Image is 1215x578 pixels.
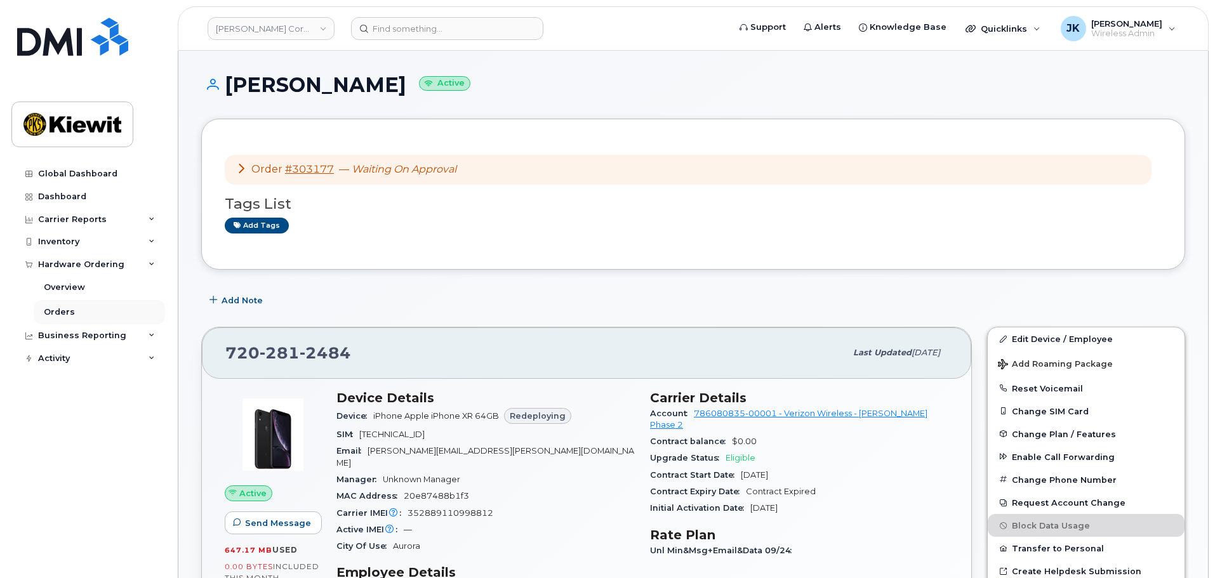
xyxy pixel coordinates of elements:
[285,163,334,175] a: #303177
[419,76,470,91] small: Active
[988,350,1185,376] button: Add Roaming Package
[352,163,456,175] em: Waiting On Approval
[741,470,768,480] span: [DATE]
[988,468,1185,491] button: Change Phone Number
[988,400,1185,423] button: Change SIM Card
[339,163,456,175] span: —
[336,446,634,467] span: [PERSON_NAME][EMAIL_ADDRESS][PERSON_NAME][DOMAIN_NAME]
[1012,429,1116,438] span: Change Plan / Features
[650,527,948,542] h3: Rate Plan
[201,74,1185,96] h1: [PERSON_NAME]
[726,453,755,463] span: Eligible
[383,475,460,484] span: Unknown Manager
[408,508,493,518] span: 352889110998812
[912,348,940,357] span: [DATE]
[222,294,263,306] span: Add Note
[988,537,1185,560] button: Transfer to Personal
[746,487,816,496] span: Contract Expired
[650,487,746,496] span: Contract Expiry Date
[650,470,741,480] span: Contract Start Date
[251,163,282,175] span: Order
[225,218,289,233] a: Add tags
[650,453,726,463] span: Upgrade Status
[650,546,798,555] span: Unl Min&Msg+Email&Data 09/24
[225,511,322,534] button: Send Message
[336,475,383,484] span: Manager
[732,437,757,446] span: $0.00
[245,517,311,529] span: Send Message
[988,423,1185,445] button: Change Plan / Features
[988,491,1185,514] button: Request Account Change
[272,545,298,555] span: used
[225,546,272,555] span: 647.17 MB
[988,514,1185,537] button: Block Data Usage
[260,343,300,362] span: 281
[404,491,469,501] span: 20e87488b1f3
[373,411,499,421] span: iPhone Apple iPhone XR 64GB
[1012,452,1115,461] span: Enable Call Forwarding
[650,409,694,418] span: Account
[359,430,425,439] span: [TECHNICAL_ID]
[650,503,750,513] span: Initial Activation Date
[225,343,351,362] span: 720
[988,327,1185,350] a: Edit Device / Employee
[998,359,1113,371] span: Add Roaming Package
[393,541,420,551] span: Aurora
[650,390,948,405] h3: Carrier Details
[510,410,566,422] span: Redeploying
[225,562,273,571] span: 0.00 Bytes
[336,430,359,439] span: SIM
[853,348,912,357] span: Last updated
[988,377,1185,400] button: Reset Voicemail
[988,445,1185,468] button: Enable Call Forwarding
[300,343,351,362] span: 2484
[336,541,393,551] span: City Of Use
[750,503,778,513] span: [DATE]
[336,411,373,421] span: Device
[201,289,274,312] button: Add Note
[650,409,927,430] a: 786080835-00001 - Verizon Wireless - [PERSON_NAME] Phase 2
[336,525,404,534] span: Active IMEI
[404,525,412,534] span: —
[336,390,635,405] h3: Device Details
[650,437,732,446] span: Contract balance
[235,397,311,473] img: image20231002-3703462-1qb80zy.jpeg
[1160,523,1205,568] iframe: Messenger Launcher
[225,196,1162,212] h3: Tags List
[336,508,408,518] span: Carrier IMEI
[239,487,267,499] span: Active
[336,491,404,501] span: MAC Address
[336,446,368,456] span: Email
